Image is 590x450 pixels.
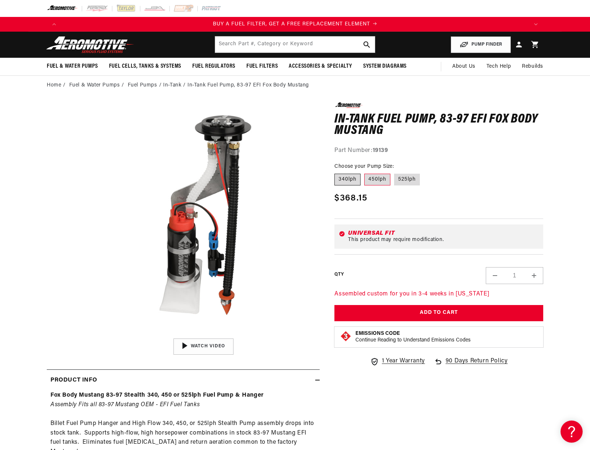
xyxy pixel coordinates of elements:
[187,58,241,75] summary: Fuel Regulators
[50,392,264,398] strong: Fox Body Mustang 83-97 Stealth 340, 450 or 525lph Fuel Pump & Hanger
[41,58,103,75] summary: Fuel & Water Pumps
[348,237,539,243] div: This product may require modification.
[394,174,420,185] label: 525lph
[446,357,508,373] span: 90 Days Return Policy
[47,17,62,32] button: Translation missing: en.sections.announcements.previous_announcement
[103,58,187,75] summary: Fuel Cells, Tanks & Systems
[334,290,543,299] p: Assembled custom for you in 3-4 weeks in [US_STATE]
[47,102,320,354] media-gallery: Gallery Viewer
[334,174,361,185] label: 340lph
[370,357,425,366] a: 1 Year Warranty
[47,370,320,391] summary: Product Info
[62,20,528,28] div: 2 of 4
[348,230,539,236] div: Universal Fit
[340,330,352,342] img: Emissions code
[516,58,549,75] summary: Rebuilds
[50,376,97,385] h2: Product Info
[192,63,235,70] span: Fuel Regulators
[522,63,543,71] span: Rebuilds
[358,58,412,75] summary: System Diagrams
[47,81,61,89] a: Home
[69,81,120,89] a: Fuel & Water Pumps
[355,330,471,344] button: Emissions CodeContinue Reading to Understand Emissions Codes
[289,63,352,70] span: Accessories & Specialty
[451,36,511,53] button: PUMP FINDER
[334,163,394,170] legend: Choose your Pump Size:
[28,17,562,32] slideshow-component: Translation missing: en.sections.announcements.announcement_bar
[481,58,516,75] summary: Tech Help
[334,272,344,278] label: QTY
[364,174,390,185] label: 450lph
[50,402,200,408] em: Assembly Fits all 83-97 Mustang OEM - EFI Fuel Tanks
[334,146,543,156] div: Part Number:
[373,148,388,153] strong: 19139
[334,114,543,137] h1: In-Tank Fuel Pump, 83-97 EFI Fox Body Mustang
[213,21,370,27] span: BUY A FUEL FILTER, GET A FREE REPLACEMENT ELEMENT
[528,17,543,32] button: Translation missing: en.sections.announcements.next_announcement
[452,64,475,69] span: About Us
[128,81,157,89] a: Fuel Pumps
[187,81,309,89] li: In-Tank Fuel Pump, 83-97 EFI Fox Body Mustang
[355,331,400,336] strong: Emissions Code
[44,36,136,53] img: Aeromotive
[62,20,528,28] a: BUY A FUEL FILTER, GET A FREE REPLACEMENT ELEMENT
[215,36,375,53] input: Search by Part Number, Category or Keyword
[359,36,375,53] button: search button
[363,63,407,70] span: System Diagrams
[382,357,425,366] span: 1 Year Warranty
[47,63,98,70] span: Fuel & Water Pumps
[163,81,187,89] li: In-Tank
[62,20,528,28] div: Announcement
[283,58,358,75] summary: Accessories & Specialty
[47,81,543,89] nav: breadcrumbs
[334,192,367,205] span: $368.15
[487,63,511,71] span: Tech Help
[434,357,508,373] a: 90 Days Return Policy
[241,58,283,75] summary: Fuel Filters
[355,337,471,344] p: Continue Reading to Understand Emissions Codes
[246,63,278,70] span: Fuel Filters
[334,305,543,322] button: Add to Cart
[447,58,481,75] a: About Us
[109,63,181,70] span: Fuel Cells, Tanks & Systems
